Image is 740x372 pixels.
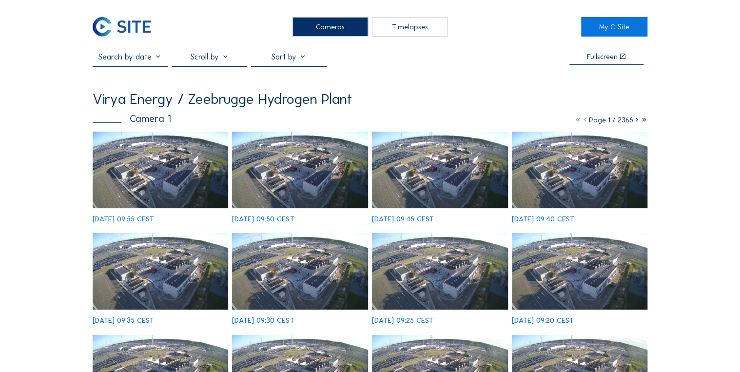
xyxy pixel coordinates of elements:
img: image_53051244 [512,233,648,310]
div: [DATE] 09:20 CEST [512,317,574,324]
img: image_53051379 [372,233,508,310]
img: image_53051825 [372,132,508,208]
div: [DATE] 09:40 CEST [512,215,574,223]
div: Cameras [292,17,368,37]
div: [DATE] 09:50 CEST [232,215,294,223]
img: image_53051812 [512,132,648,208]
div: Virya Energy / Zeebrugge Hydrogen Plant [93,92,352,107]
a: C-SITE Logo [93,17,159,37]
div: Camera 1 [93,114,171,124]
img: image_53051515 [232,233,368,310]
div: Timelapses [372,17,448,37]
div: [DATE] 09:30 CEST [232,317,294,324]
span: Page 1 / 2365 [588,116,633,124]
img: image_53052003 [232,132,368,208]
div: [DATE] 09:25 CEST [372,317,433,324]
div: [DATE] 09:55 CEST [93,215,154,223]
a: My C-Site [581,17,648,37]
img: C-SITE Logo [93,17,151,37]
div: Fullscreen [587,53,618,60]
input: Search by date 󰅀 [93,52,168,61]
div: [DATE] 09:35 CEST [93,317,154,324]
img: image_53051659 [93,233,229,310]
img: image_53052157 [93,132,229,208]
div: [DATE] 09:45 CEST [372,215,434,223]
